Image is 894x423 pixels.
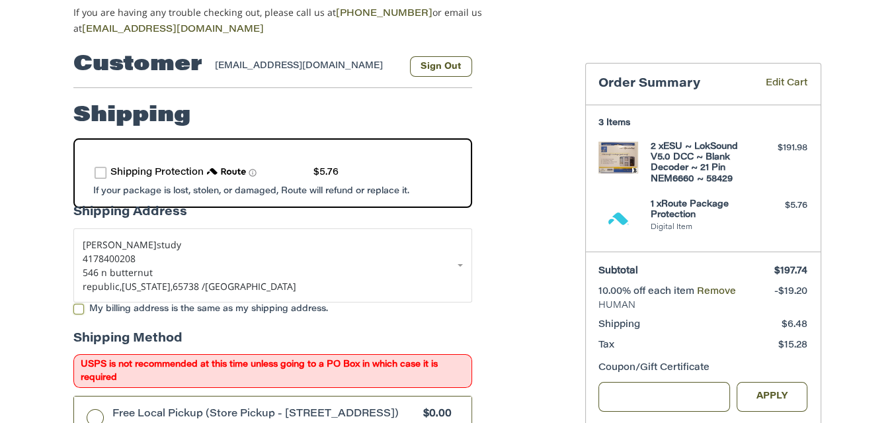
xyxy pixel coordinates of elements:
[417,407,452,422] span: $0.00
[83,238,157,251] span: [PERSON_NAME]
[73,304,472,314] label: My billing address is the same as my shipping address.
[73,354,472,388] span: USPS is not recommended at this time unless going to a PO Box in which case it is required
[598,267,638,276] span: Subtotal
[651,222,752,234] li: Digital Item
[598,287,697,297] span: 10.00% off each item
[598,382,730,412] input: Gift Certificate or Coupon Code
[651,199,752,221] h4: 1 x Route Package Protection
[73,204,187,228] legend: Shipping Address
[93,187,409,195] span: If your package is lost, stolen, or damaged, Route will refund or replace it.
[755,142,807,155] div: $191.98
[73,330,183,355] legend: Shipping Method
[73,5,524,37] p: If you are having any trouble checking out, please call us at or email us at
[110,168,204,177] span: Shipping Protection
[83,266,153,279] span: 546 n butternut
[651,142,752,185] h4: 2 x ESU ~ LokSound V5.0 DCC ~ Blank Decoder ~ 21 Pin NEM6660 ~ 58429
[774,287,807,297] span: -$19.20
[598,299,807,312] span: HUMAN
[205,280,296,293] span: [GEOGRAPHIC_DATA]
[755,199,807,212] div: $5.76
[747,77,807,92] a: Edit Cart
[73,228,472,303] a: Enter or select a different address
[82,25,264,34] a: [EMAIL_ADDRESS][DOMAIN_NAME]
[157,238,181,251] span: study
[95,160,451,187] div: route shipping protection selector element
[778,341,807,350] span: $15.28
[249,169,257,177] span: Learn more
[313,166,339,180] div: $5.76
[598,320,640,330] span: Shipping
[73,52,202,78] h2: Customer
[83,252,136,265] span: 4178400208
[122,280,173,293] span: [US_STATE],
[410,56,472,77] button: Sign Out
[697,287,736,297] a: Remove
[112,407,417,422] span: Free Local Pickup (Store Pickup - [STREET_ADDRESS])
[598,341,614,350] span: Tax
[598,77,747,92] h3: Order Summary
[73,103,190,129] h2: Shipping
[336,9,432,19] a: [PHONE_NUMBER]
[173,280,205,293] span: 65738 /
[83,280,122,293] span: republic,
[782,320,807,330] span: $6.48
[598,361,807,375] div: Coupon/Gift Certificate
[598,118,807,128] h3: 3 Items
[737,382,808,412] button: Apply
[215,60,397,77] div: [EMAIL_ADDRESS][DOMAIN_NAME]
[774,267,807,276] span: $197.74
